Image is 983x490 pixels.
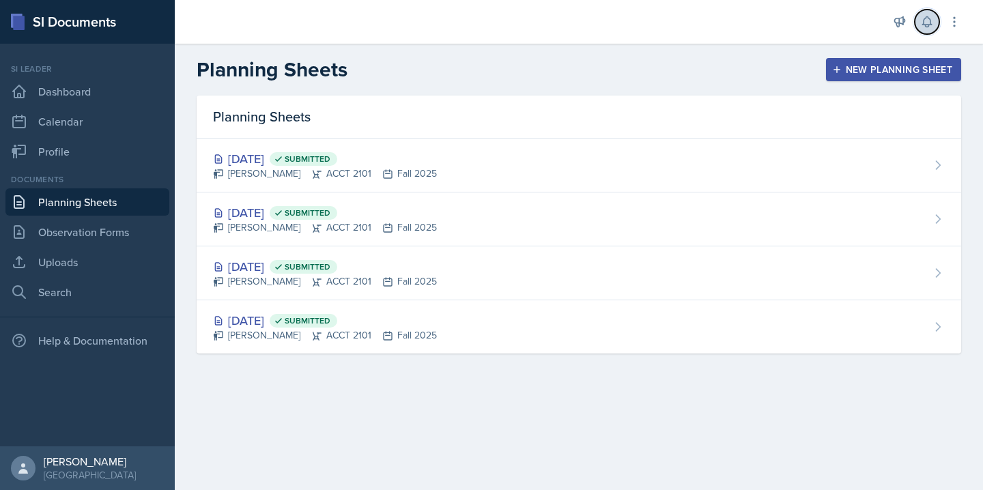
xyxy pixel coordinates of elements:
div: [PERSON_NAME] [44,455,136,468]
a: Profile [5,138,169,165]
a: Observation Forms [5,218,169,246]
div: [PERSON_NAME] ACCT 2101 Fall 2025 [213,274,437,289]
a: [DATE] Submitted [PERSON_NAME]ACCT 2101Fall 2025 [197,192,961,246]
a: [DATE] Submitted [PERSON_NAME]ACCT 2101Fall 2025 [197,246,961,300]
div: [GEOGRAPHIC_DATA] [44,468,136,482]
h2: Planning Sheets [197,57,347,82]
div: Planning Sheets [197,96,961,139]
button: New Planning Sheet [826,58,961,81]
div: Documents [5,173,169,186]
div: Si leader [5,63,169,75]
div: [PERSON_NAME] ACCT 2101 Fall 2025 [213,328,437,343]
div: [DATE] [213,203,437,222]
div: [PERSON_NAME] ACCT 2101 Fall 2025 [213,220,437,235]
a: Calendar [5,108,169,135]
span: Submitted [285,315,330,326]
a: Search [5,278,169,306]
div: Help & Documentation [5,327,169,354]
a: Planning Sheets [5,188,169,216]
div: [DATE] [213,257,437,276]
div: [DATE] [213,311,437,330]
a: Uploads [5,248,169,276]
a: [DATE] Submitted [PERSON_NAME]ACCT 2101Fall 2025 [197,139,961,192]
a: [DATE] Submitted [PERSON_NAME]ACCT 2101Fall 2025 [197,300,961,354]
div: [DATE] [213,149,437,168]
div: New Planning Sheet [835,64,952,75]
span: Submitted [285,207,330,218]
span: Submitted [285,154,330,164]
div: [PERSON_NAME] ACCT 2101 Fall 2025 [213,167,437,181]
a: Dashboard [5,78,169,105]
span: Submitted [285,261,330,272]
